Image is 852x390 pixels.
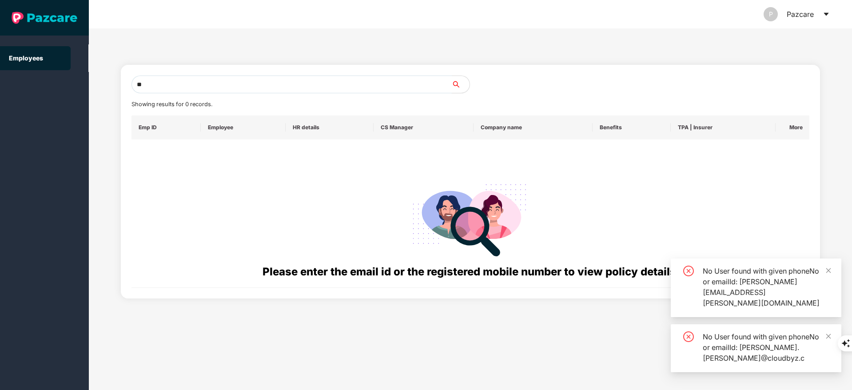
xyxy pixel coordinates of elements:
[9,54,43,62] a: Employees
[263,265,679,278] span: Please enter the email id or the registered mobile number to view policy details.
[131,115,201,139] th: Emp ID
[683,266,694,276] span: close-circle
[201,115,286,139] th: Employee
[671,115,776,139] th: TPA | Insurer
[776,115,809,139] th: More
[451,76,470,93] button: search
[825,333,832,339] span: close
[286,115,373,139] th: HR details
[769,7,773,21] span: P
[406,173,534,263] img: svg+xml;base64,PHN2ZyB4bWxucz0iaHR0cDovL3d3dy53My5vcmcvMjAwMC9zdmciIHdpZHRoPSIyODgiIGhlaWdodD0iMj...
[131,101,212,107] span: Showing results for 0 records.
[703,331,831,363] div: No User found with given phoneNo or emailId: [PERSON_NAME].[PERSON_NAME]@cloudbyz.c
[823,11,830,18] span: caret-down
[825,267,832,274] span: close
[683,331,694,342] span: close-circle
[451,81,470,88] span: search
[374,115,474,139] th: CS Manager
[703,266,831,308] div: No User found with given phoneNo or emailId: [PERSON_NAME][EMAIL_ADDRESS][PERSON_NAME][DOMAIN_NAME]
[474,115,593,139] th: Company name
[593,115,671,139] th: Benefits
